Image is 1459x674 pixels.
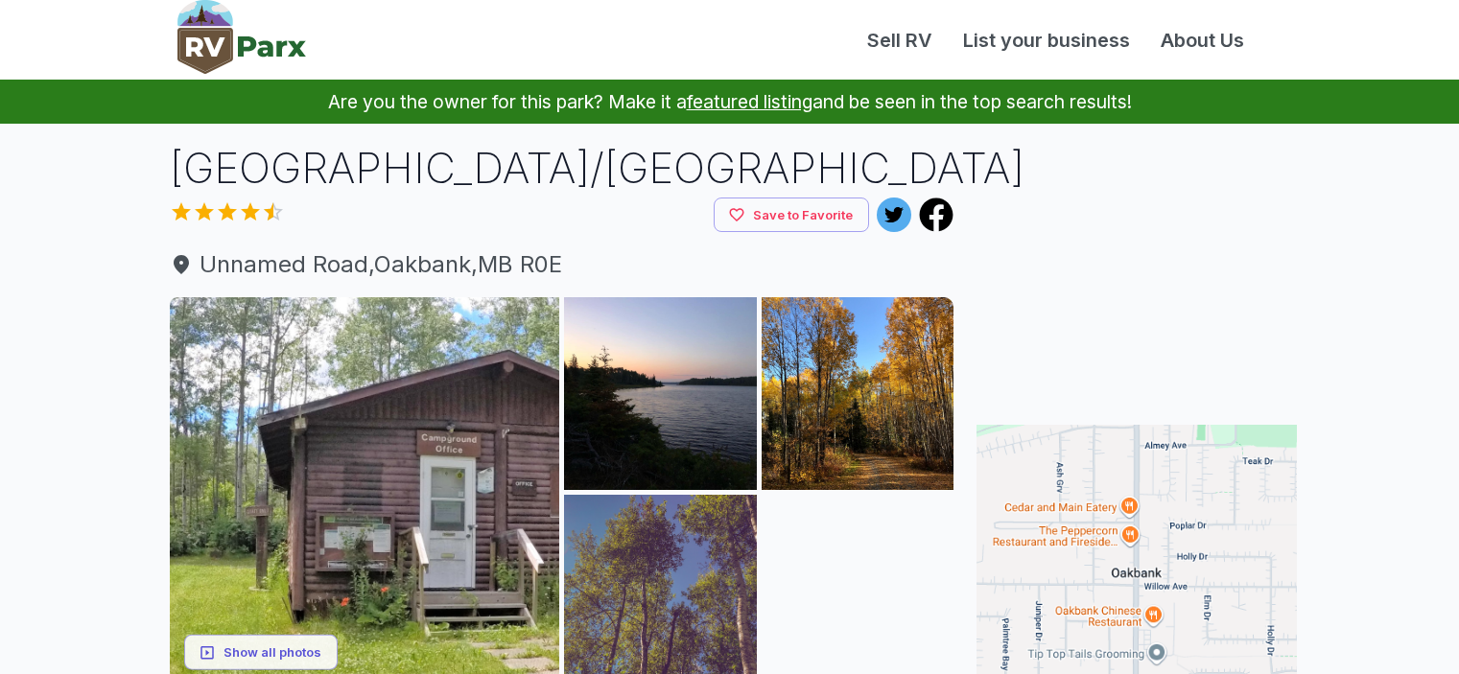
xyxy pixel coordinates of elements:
a: List your business [948,26,1145,55]
button: Show all photos [184,635,338,670]
a: About Us [1145,26,1259,55]
span: Unnamed Road , Oakbank , MB R0E [170,247,954,282]
iframe: Advertisement [977,139,1297,379]
img: AAcXr8pBhPnnkIieTyWuVnAmCqa5afyocPSQtoQ9OpNNsB5_7mr9QDu7Nj8qCPeN6TVfX2EA9udUlDm-Sv0fJ70mC1OAWyGYZ... [762,297,954,490]
h1: [GEOGRAPHIC_DATA]/[GEOGRAPHIC_DATA] [170,139,954,198]
img: AAcXr8oNk0s2nz8hPiyoUtGbx1RcY3n1wl1MEzvMZotJvBKUkEfpqXvxTwesiApLzb62FRMwueGOHoC5_i_ofdF5JjW2UfzrM... [564,297,757,490]
button: Save to Favorite [714,198,869,233]
p: Are you the owner for this park? Make it a and be seen in the top search results! [23,80,1436,124]
a: featured listing [687,90,812,113]
a: Unnamed Road,Oakbank,MB R0E [170,247,954,282]
a: Sell RV [852,26,948,55]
